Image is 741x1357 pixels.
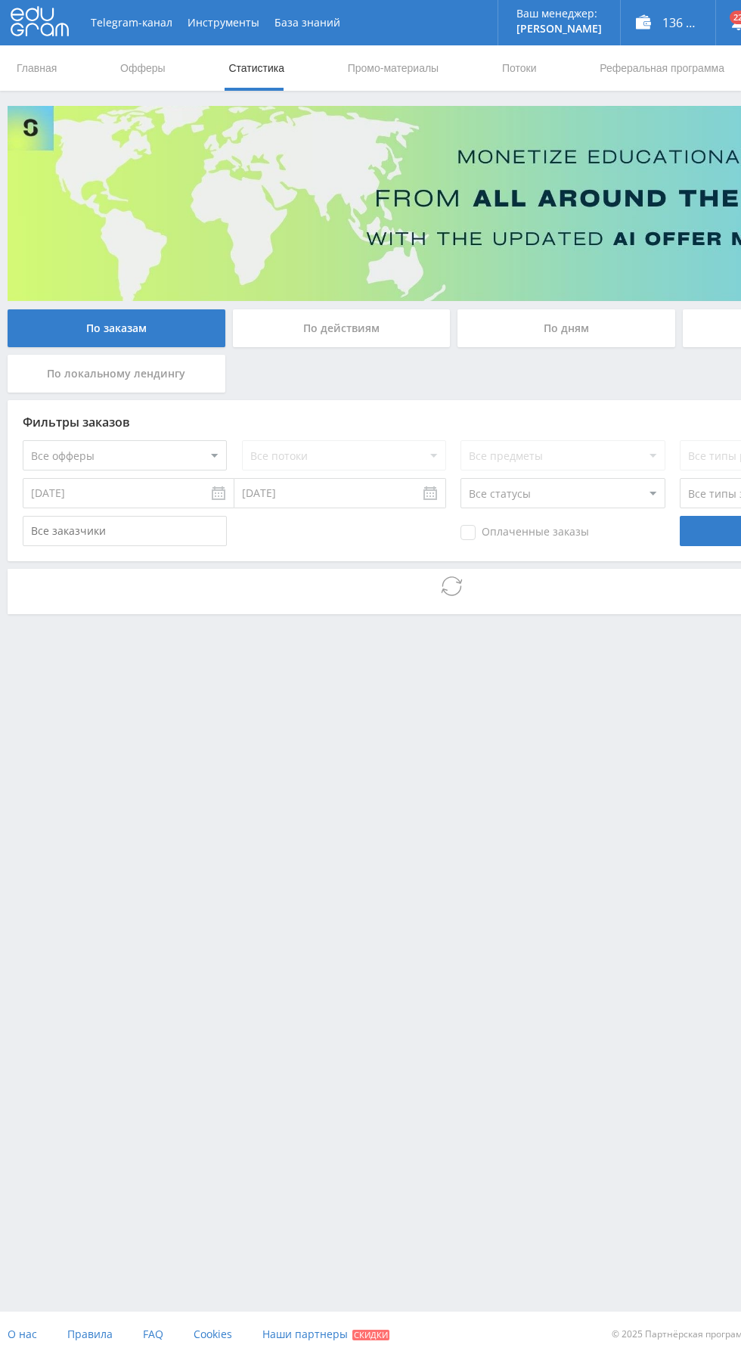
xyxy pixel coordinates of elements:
a: Cookies [194,1312,232,1357]
a: Наши партнеры Скидки [262,1312,389,1357]
span: Оплаченные заказы [460,525,589,540]
input: Все заказчики [23,516,227,546]
span: О нас [8,1327,37,1341]
a: Правила [67,1312,113,1357]
div: По действиям [233,309,451,347]
span: Наши партнеры [262,1327,348,1341]
div: По заказам [8,309,225,347]
a: Главная [15,45,58,91]
a: Офферы [119,45,167,91]
p: Ваш менеджер: [516,8,602,20]
div: По дням [457,309,675,347]
span: Скидки [352,1330,389,1340]
a: Промо-материалы [346,45,440,91]
span: Правила [67,1327,113,1341]
a: Реферальная программа [598,45,726,91]
div: По локальному лендингу [8,355,225,393]
a: FAQ [143,1312,163,1357]
a: О нас [8,1312,37,1357]
span: FAQ [143,1327,163,1341]
a: Статистика [227,45,286,91]
span: Cookies [194,1327,232,1341]
a: Потоки [501,45,538,91]
p: [PERSON_NAME] [516,23,602,35]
